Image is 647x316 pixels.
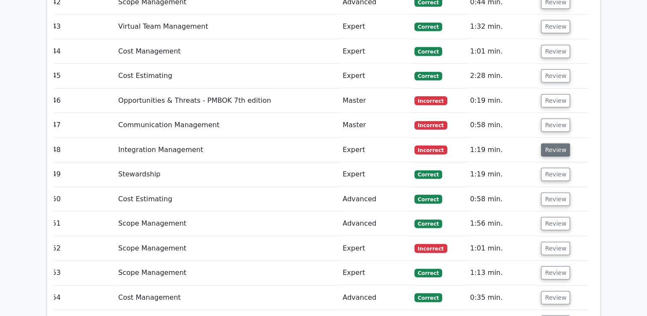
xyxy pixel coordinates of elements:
td: 48 [49,138,115,162]
td: Integration Management [115,138,340,162]
button: Review [541,119,570,132]
td: 0:58 min. [467,187,538,212]
td: 46 [49,89,115,113]
td: 0:19 min. [467,89,538,113]
td: Opportunities & Threats - PMBOK 7th edition [115,89,340,113]
td: Expert [339,138,411,162]
button: Review [541,242,570,255]
td: 44 [49,39,115,64]
td: Scope Management [115,261,340,285]
td: Scope Management [115,212,340,236]
td: Expert [339,236,411,261]
button: Review [541,217,570,230]
span: Correct [414,293,442,302]
td: Cost Estimating [115,64,340,88]
td: Communication Management [115,113,340,137]
td: 1:56 min. [467,212,538,236]
td: 49 [49,162,115,187]
td: Expert [339,261,411,285]
span: Correct [414,220,442,228]
td: Master [339,113,411,137]
td: 45 [49,64,115,88]
span: Incorrect [414,121,447,130]
span: Correct [414,23,442,31]
td: Scope Management [115,236,340,261]
button: Review [541,143,570,157]
td: Stewardship [115,162,340,187]
td: Advanced [339,286,411,310]
td: 43 [49,15,115,39]
td: 47 [49,113,115,137]
td: Expert [339,64,411,88]
td: 2:28 min. [467,64,538,88]
button: Review [541,168,570,181]
button: Review [541,193,570,206]
button: Review [541,20,570,33]
td: Cost Management [115,39,340,64]
button: Review [541,291,570,304]
span: Correct [414,47,442,56]
td: Expert [339,162,411,187]
td: 53 [49,261,115,285]
button: Review [541,266,570,280]
td: Expert [339,39,411,64]
span: Correct [414,269,442,277]
span: Correct [414,195,442,203]
td: 51 [49,212,115,236]
td: Cost Estimating [115,187,340,212]
span: Incorrect [414,244,447,253]
td: 0:58 min. [467,113,538,137]
td: 1:01 min. [467,39,538,64]
button: Review [541,45,570,58]
td: Advanced [339,187,411,212]
td: 1:13 min. [467,261,538,285]
td: 52 [49,236,115,261]
td: 1:32 min. [467,15,538,39]
button: Review [541,69,570,83]
td: Cost Management [115,286,340,310]
button: Review [541,94,570,107]
td: Advanced [339,212,411,236]
span: Correct [414,72,442,80]
td: Expert [339,15,411,39]
span: Correct [414,170,442,179]
td: 1:01 min. [467,236,538,261]
td: 1:19 min. [467,162,538,187]
td: 54 [49,286,115,310]
span: Incorrect [414,146,447,154]
td: Virtual Team Management [115,15,340,39]
td: 0:35 min. [467,286,538,310]
td: Master [339,89,411,113]
td: 1:19 min. [467,138,538,162]
td: 50 [49,187,115,212]
span: Incorrect [414,96,447,105]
